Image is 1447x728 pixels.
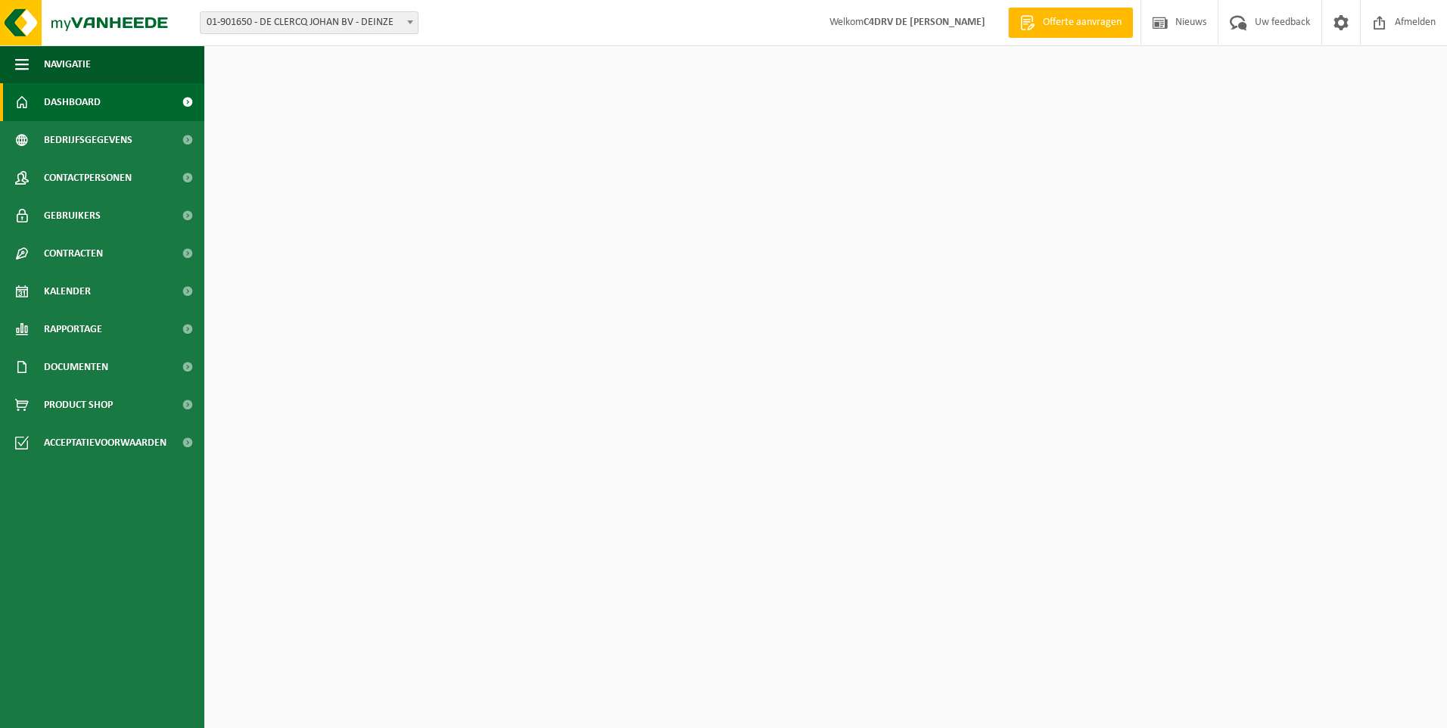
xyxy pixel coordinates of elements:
span: 01-901650 - DE CLERCQ JOHAN BV - DEINZE [200,11,419,34]
span: Acceptatievoorwaarden [44,424,166,462]
span: Rapportage [44,310,102,348]
span: Contracten [44,235,103,272]
span: Offerte aanvragen [1039,15,1125,30]
strong: C4DRV DE [PERSON_NAME] [864,17,985,28]
span: Kalender [44,272,91,310]
span: Navigatie [44,45,91,83]
span: 01-901650 - DE CLERCQ JOHAN BV - DEINZE [201,12,418,33]
span: Bedrijfsgegevens [44,121,132,159]
span: Product Shop [44,386,113,424]
span: Documenten [44,348,108,386]
span: Contactpersonen [44,159,132,197]
span: Gebruikers [44,197,101,235]
a: Offerte aanvragen [1008,8,1133,38]
span: Dashboard [44,83,101,121]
